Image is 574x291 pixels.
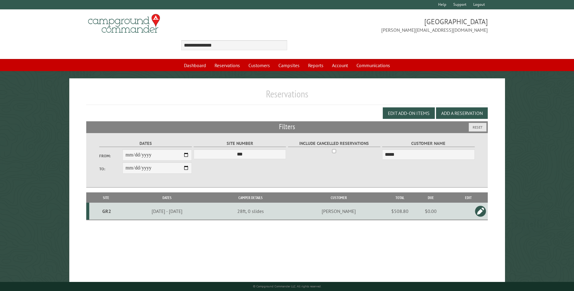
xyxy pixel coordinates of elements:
small: © Campground Commander LLC. All rights reserved. [253,284,321,288]
h2: Filters [86,121,487,133]
div: GR2 [92,208,121,214]
th: Camper Details [212,192,290,203]
td: 28ft, 0 slides [212,203,290,220]
button: Edit Add-on Items [383,107,435,119]
label: To: [99,166,122,172]
th: Due [412,192,450,203]
button: Add a Reservation [436,107,488,119]
a: Reservations [211,60,244,71]
th: Site [89,192,122,203]
th: Total [388,192,412,203]
div: [DATE] - [DATE] [123,208,211,214]
label: From: [99,153,122,159]
a: Account [328,60,352,71]
label: Include Cancelled Reservations [288,140,380,147]
label: Dates [99,140,192,147]
a: Customers [245,60,274,71]
img: Campground Commander [86,12,162,35]
a: Campsites [275,60,303,71]
th: Customer [290,192,388,203]
label: Customer Name [382,140,474,147]
td: [PERSON_NAME] [290,203,388,220]
h1: Reservations [86,88,487,105]
th: Edit [449,192,487,203]
td: $0.00 [412,203,450,220]
th: Dates [123,192,212,203]
a: Communications [353,60,394,71]
label: Site Number [194,140,286,147]
button: Reset [469,123,487,132]
a: Reports [304,60,327,71]
span: [GEOGRAPHIC_DATA] [PERSON_NAME][EMAIL_ADDRESS][DOMAIN_NAME] [287,17,488,34]
a: Dashboard [180,60,210,71]
td: $508.80 [388,203,412,220]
